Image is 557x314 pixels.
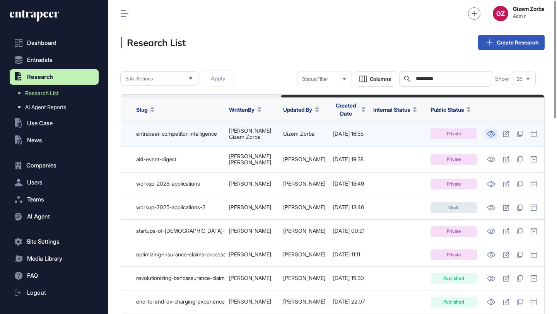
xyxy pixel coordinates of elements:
a: [PERSON_NAME] [229,275,271,281]
button: Columns [355,71,396,87]
a: Logout [10,285,99,300]
div: Private [431,226,477,237]
span: Show [495,76,509,82]
h3: Research List [121,37,186,48]
div: entrapeer-competitor-intelligence [136,131,221,137]
span: Updated By [283,106,312,114]
button: Public Status [431,106,471,114]
div: [DATE] 00:21 [333,228,366,234]
div: Private [431,179,477,189]
button: Slug [136,106,154,114]
span: AI Agent [27,213,50,220]
span: Internal Status [373,106,410,114]
button: News [10,133,99,148]
div: startups-of-[DEMOGRAPHIC_DATA]-founders-in-the-[GEOGRAPHIC_DATA] [136,228,221,234]
a: Research List [14,86,99,100]
strong: Gizem Zorba [513,6,545,12]
span: Columns [370,76,391,82]
span: WrittenBy [229,106,255,114]
span: Admin [513,14,545,19]
button: Users [10,175,99,190]
span: News [27,137,42,143]
span: Research [27,74,53,80]
button: Entradata [10,52,99,68]
span: 25 [517,76,523,82]
span: Users [27,179,43,186]
a: [PERSON_NAME] [283,156,325,162]
span: Slug [136,106,147,114]
div: [DATE] 13:46 [333,204,366,210]
div: Private [431,128,477,139]
div: [DATE] 22:07 [333,299,366,305]
div: end-to-end-ev-charging-experience [136,299,221,305]
a: AI Agent Reports [14,100,99,114]
span: Status Filter [302,76,328,82]
div: Draft [431,202,477,213]
a: Create Research [478,35,545,50]
button: Site Settings [10,234,99,249]
div: [DATE] 11:11 [333,251,366,258]
button: AI Agent [10,209,99,224]
a: Gizem Zorba [283,130,314,137]
div: [DATE] 13:49 [333,181,366,187]
a: [PERSON_NAME] [283,298,325,305]
a: Dashboard [10,35,99,51]
a: [PERSON_NAME] [229,251,271,258]
div: Published [431,273,477,284]
button: Teams [10,192,99,207]
div: revolutionizing-bancassurance-claims-processing [136,275,221,281]
a: Gizem Zorba [229,133,260,140]
a: [PERSON_NAME] [229,180,271,187]
a: [PERSON_NAME] [283,180,325,187]
button: Research [10,69,99,85]
button: GZ [493,6,508,21]
a: [PERSON_NAME] [229,204,271,210]
div: Private [431,154,477,165]
span: Public Status [431,106,464,114]
span: Site Settings [27,239,60,245]
div: workup-2025-applications [136,181,221,187]
a: [PERSON_NAME] [229,159,271,166]
div: [DATE] 16:55 [333,131,366,137]
a: [PERSON_NAME] [283,251,325,258]
span: AI Agent Reports [25,104,66,110]
button: Media Library [10,251,99,266]
button: Companies [10,158,99,173]
span: Created Date [333,101,359,118]
span: Logout [27,290,46,296]
div: Published [431,297,477,307]
a: [PERSON_NAME] [283,275,325,281]
a: [PERSON_NAME] [283,204,325,210]
a: [PERSON_NAME] [229,153,271,159]
div: ai4-event-digest [136,156,221,162]
span: Bulk Actions [125,76,153,82]
button: FAQ [10,268,99,283]
a: [PERSON_NAME] [229,127,271,134]
div: Private [431,249,477,260]
div: [DATE] 19:38 [333,156,366,162]
button: WrittenBy [229,106,261,114]
a: [PERSON_NAME] [283,227,325,234]
span: Companies [26,162,56,169]
button: Created Date [333,101,366,118]
button: Use Case [10,116,99,131]
a: [PERSON_NAME] [229,227,271,234]
span: Teams [27,196,44,203]
button: Updated By [283,106,319,114]
a: [PERSON_NAME] [229,298,271,305]
span: Media Library [27,256,62,262]
span: Entradata [27,57,53,63]
div: optimizing-insurance-claims-processing-across-banks-insurance-companies-and-repair-shops [136,251,221,258]
span: Use Case [27,120,53,126]
div: workup-2025-applications-2 [136,204,221,210]
span: Dashboard [27,40,56,46]
span: Research List [25,90,59,96]
div: [DATE] 15:30 [333,275,366,281]
span: FAQ [27,273,38,279]
button: Internal Status [373,106,417,114]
